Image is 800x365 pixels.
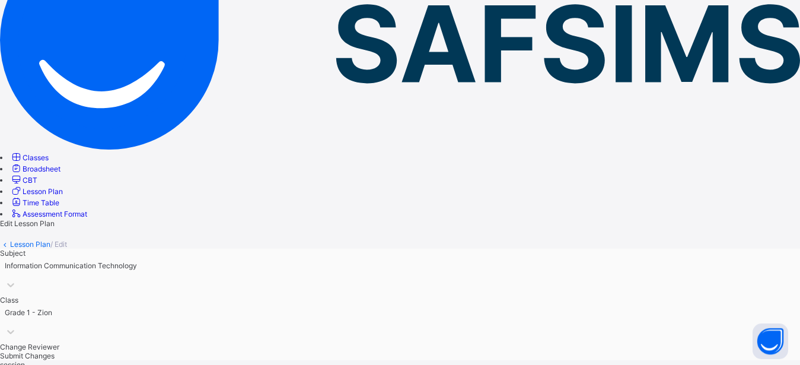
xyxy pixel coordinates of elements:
a: Time Table [10,198,59,207]
span: Lesson Plan [23,187,63,196]
a: Assessment Format [10,210,87,218]
a: CBT [10,176,37,185]
span: Time Table [23,198,59,207]
span: Classes [23,153,49,162]
a: Lesson Plan [10,240,50,249]
span: CBT [23,176,37,185]
div: Grade 1 - Zion [5,308,52,317]
span: Broadsheet [23,164,60,173]
a: Broadsheet [10,164,60,173]
div: Information Communication Technology [5,261,137,270]
button: Open asap [753,323,788,359]
a: Classes [10,153,49,162]
a: Lesson Plan [10,187,63,196]
span: Assessment Format [23,210,87,218]
span: / Edit [50,240,67,249]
